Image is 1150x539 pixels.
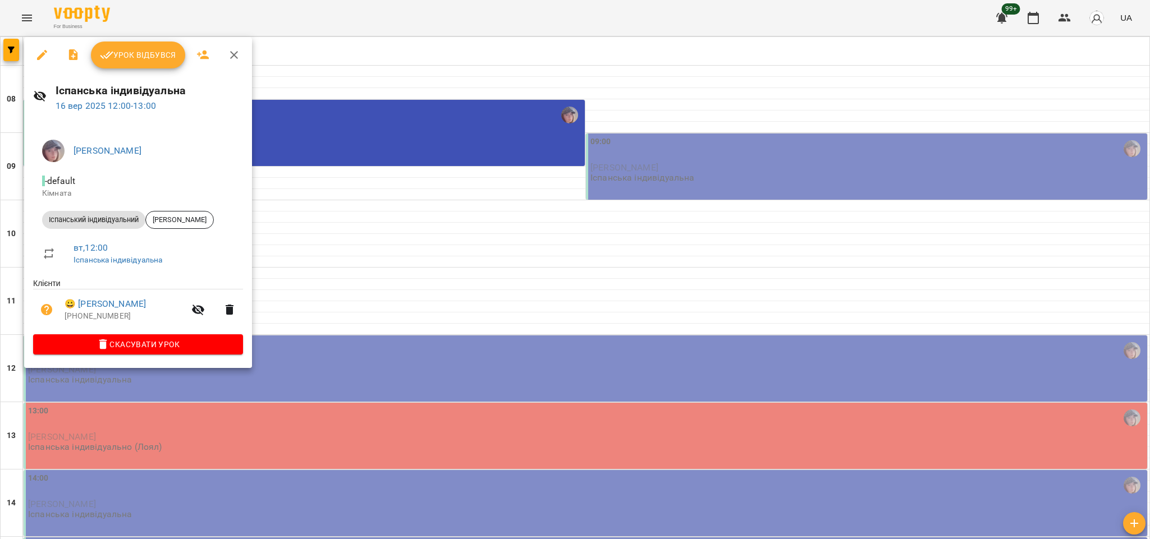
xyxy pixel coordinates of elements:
[100,48,176,62] span: Урок відбувся
[91,42,185,68] button: Урок відбувся
[33,278,243,334] ul: Клієнти
[74,242,108,253] a: вт , 12:00
[42,188,234,199] p: Кімната
[146,215,213,225] span: [PERSON_NAME]
[42,215,145,225] span: Іспанський індивідуальний
[74,255,162,264] a: Іспанська індивідуальна
[33,334,243,354] button: Скасувати Урок
[42,338,234,351] span: Скасувати Урок
[145,211,214,229] div: [PERSON_NAME]
[74,145,141,156] a: [PERSON_NAME]
[56,82,243,99] h6: Іспанська індивідуальна
[65,311,185,322] p: [PHONE_NUMBER]
[65,297,146,311] a: 😀 [PERSON_NAME]
[33,296,60,323] button: Візит ще не сплачено. Додати оплату?
[56,100,156,111] a: 16 вер 2025 12:00-13:00
[42,140,65,162] img: c9ec0448b3d9a64ed7ecc1c82827b828.jpg
[42,176,77,186] span: - default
